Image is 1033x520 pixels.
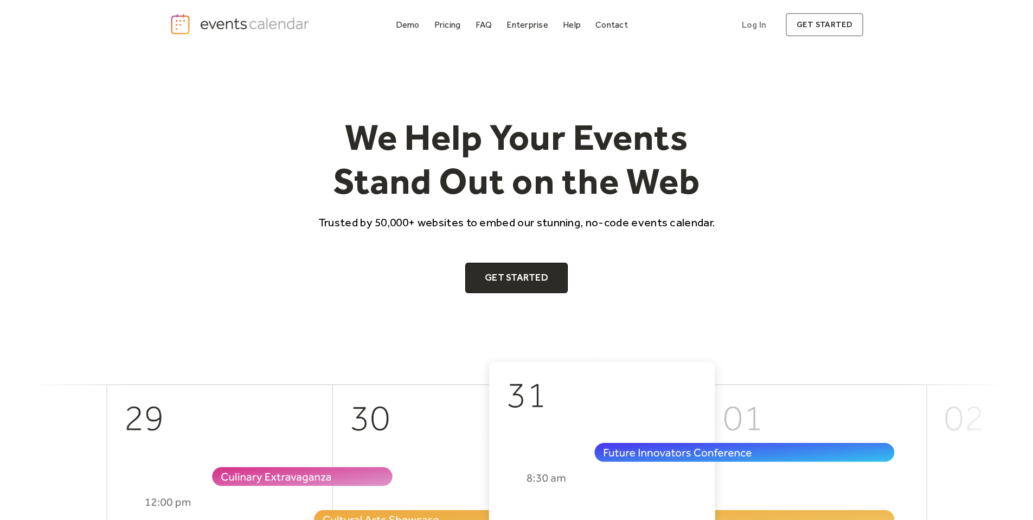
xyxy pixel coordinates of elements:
p: Trusted by 50,000+ websites to embed our stunning, no-code events calendar. [309,214,725,230]
div: Pricing [434,22,461,28]
a: get started [786,13,863,36]
div: Help [563,22,581,28]
a: Pricing [430,17,465,32]
h1: We Help Your Events Stand Out on the Web [309,115,725,204]
div: Enterprise [506,22,548,28]
a: Log In [731,13,777,36]
a: Demo [392,17,424,32]
a: FAQ [471,17,497,32]
a: Enterprise [502,17,552,32]
div: Demo [396,22,420,28]
a: Help [559,17,585,32]
a: Get Started [465,263,568,293]
div: FAQ [476,22,492,28]
a: Contact [591,17,632,32]
div: Contact [595,22,628,28]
